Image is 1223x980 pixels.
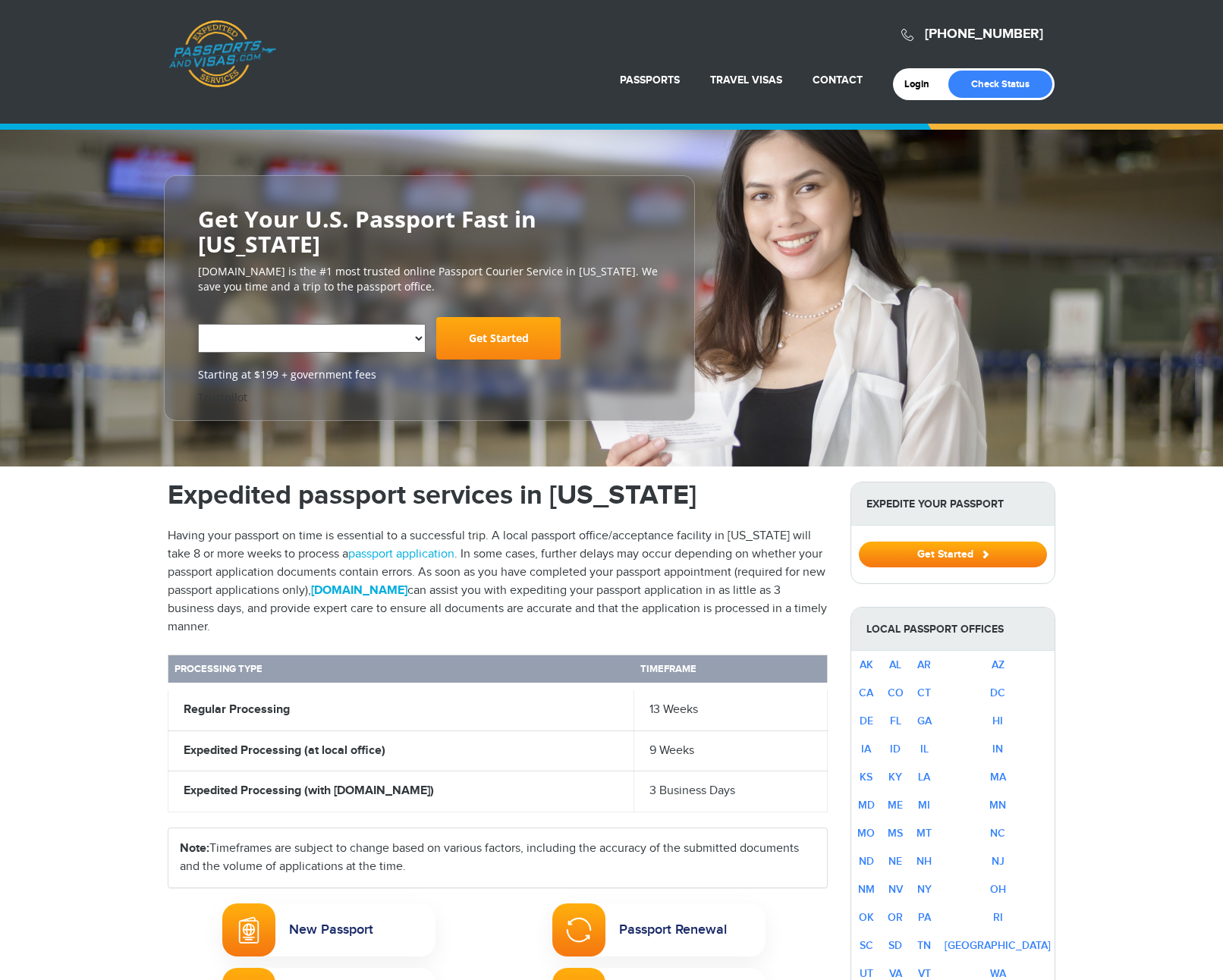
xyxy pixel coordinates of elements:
a: VA [889,967,902,980]
strong: Expedite Your Passport [851,482,1055,526]
a: Travel Visas [710,74,782,86]
a: [DOMAIN_NAME] [311,583,407,598]
img: New Passport [238,916,259,944]
a: AL [889,658,901,671]
strong: Regular Processing [184,702,290,717]
a: [PHONE_NUMBER] [925,26,1043,42]
strong: Note: [180,841,209,856]
a: GA [917,715,932,727]
td: 13 Weeks [634,686,828,730]
a: AR [917,658,931,671]
strong: Expedited Processing (with [DOMAIN_NAME]) [184,784,434,798]
a: ID [890,743,901,755]
a: IA [861,743,871,755]
a: ND [859,855,874,868]
a: AK [860,658,873,671]
a: OH [990,883,1006,896]
a: NY [917,883,932,896]
a: passport application [348,547,454,561]
a: MA [990,771,1006,784]
strong: Expedited Processing (at local office) [184,743,385,758]
a: UT [860,967,873,980]
a: MS [888,827,903,840]
td: 3 Business Days [634,771,828,812]
a: Passports & [DOMAIN_NAME] [168,20,276,88]
h1: Expedited passport services in [US_STATE] [168,482,828,509]
a: Check Status [948,71,1052,98]
a: New PassportNew Passport [222,903,435,956]
a: WA [990,967,1006,980]
a: MT [916,827,932,840]
a: FL [890,715,901,727]
a: VT [918,967,931,980]
th: Processing Type [168,655,634,686]
a: Get Started [436,317,561,360]
div: Timeframes are subject to change based on various factors, including the accuracy of the submitte... [168,828,827,887]
a: PA [918,911,931,924]
p: [DOMAIN_NAME] is the #1 most trusted online Passport Courier Service in [US_STATE]. We save you t... [198,264,661,294]
a: MO [857,827,875,840]
a: Passports [620,74,680,86]
a: NH [916,855,932,868]
img: Passport Renewal [565,916,593,944]
a: LA [918,771,930,784]
a: OR [888,911,903,924]
a: [GEOGRAPHIC_DATA] [945,939,1051,952]
a: IN [992,743,1003,755]
a: NE [888,855,902,868]
a: MN [989,799,1006,812]
a: Get Started [859,548,1047,560]
a: IL [920,743,929,755]
a: KY [888,771,902,784]
a: Passport RenewalPassport Renewal [552,903,766,956]
a: Trustpilot [198,390,247,404]
a: RI [993,911,1003,924]
a: Contact [813,74,863,86]
a: MI [918,799,930,812]
a: MD [858,799,875,812]
span: Starting at $199 + government fees [198,367,661,382]
strong: Local Passport Offices [851,608,1055,651]
a: ME [888,799,903,812]
a: DC [990,686,1005,699]
a: DE [860,715,873,727]
a: CO [888,686,904,699]
a: HI [992,715,1003,727]
a: NC [990,827,1005,840]
td: 9 Weeks [634,730,828,771]
p: Having your passport on time is essential to a successful trip. A local passport office/acceptanc... [168,527,828,636]
a: NM [858,883,875,896]
a: NJ [992,855,1004,868]
button: Get Started [859,542,1047,567]
a: Login [904,78,940,90]
a: CA [859,686,873,699]
a: NV [888,883,903,896]
h2: Get Your U.S. Passport Fast in [US_STATE] [198,206,661,256]
a: KS [860,771,872,784]
a: OK [859,911,874,924]
th: Timeframe [634,655,828,686]
a: SC [860,939,873,952]
a: TN [917,939,931,952]
a: SD [888,939,902,952]
a: AZ [992,658,1004,671]
a: CT [917,686,931,699]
